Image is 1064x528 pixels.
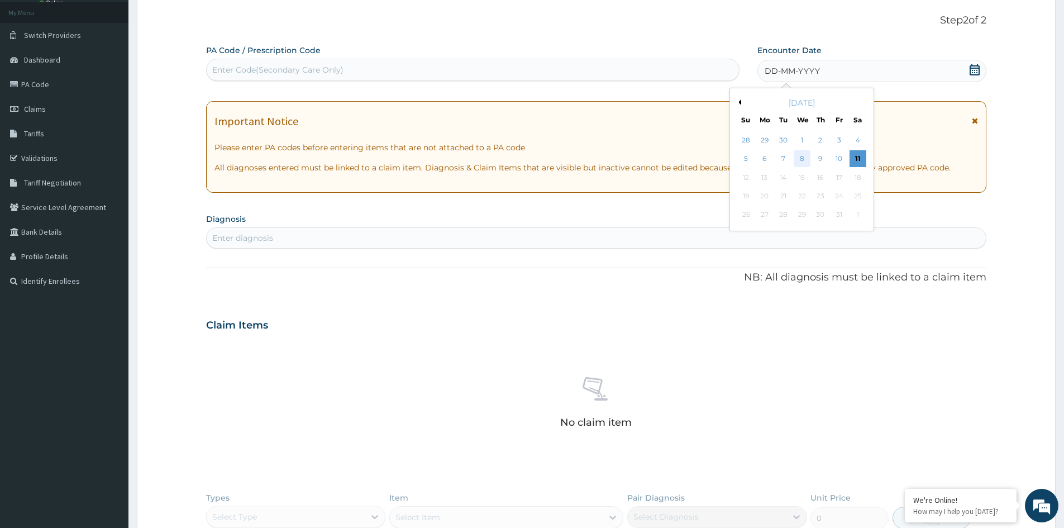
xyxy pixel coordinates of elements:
[831,207,848,223] div: Not available Friday, October 31st, 2025
[812,169,829,186] div: Not available Thursday, October 16th, 2025
[834,115,844,125] div: Fr
[212,232,273,244] div: Enter diagnosis
[738,151,755,168] div: Choose Sunday, October 5th, 2025
[58,63,188,77] div: Chat with us now
[850,132,866,149] div: Choose Saturday, October 4th, 2025
[794,151,810,168] div: Choose Wednesday, October 8th, 2025
[206,270,986,285] p: NB: All diagnosis must be linked to a claim item
[214,115,298,127] h1: Important Notice
[24,178,81,188] span: Tariff Negotiation
[206,213,246,225] label: Diagnosis
[775,151,792,168] div: Choose Tuesday, October 7th, 2025
[24,55,60,65] span: Dashboard
[65,141,154,254] span: We're online!
[794,132,810,149] div: Choose Wednesday, October 1st, 2025
[738,188,755,204] div: Not available Sunday, October 19th, 2025
[738,169,755,186] div: Not available Sunday, October 12th, 2025
[24,30,81,40] span: Switch Providers
[913,495,1008,505] div: We're Online!
[756,151,773,168] div: Choose Monday, October 6th, 2025
[734,97,869,108] div: [DATE]
[794,169,810,186] div: Not available Wednesday, October 15th, 2025
[775,207,792,223] div: Not available Tuesday, October 28th, 2025
[756,188,773,204] div: Not available Monday, October 20th, 2025
[756,207,773,223] div: Not available Monday, October 27th, 2025
[756,132,773,149] div: Choose Monday, September 29th, 2025
[183,6,210,32] div: Minimize live chat window
[850,207,866,223] div: Not available Saturday, November 1st, 2025
[812,207,829,223] div: Not available Thursday, October 30th, 2025
[738,207,755,223] div: Not available Sunday, October 26th, 2025
[21,56,45,84] img: d_794563401_company_1708531726252_794563401
[757,45,822,56] label: Encounter Date
[797,115,807,125] div: We
[24,129,44,139] span: Tariffs
[206,320,268,332] h3: Claim Items
[206,45,321,56] label: PA Code / Prescription Code
[212,64,343,75] div: Enter Code(Secondary Care Only)
[850,188,866,204] div: Not available Saturday, October 25th, 2025
[6,305,213,344] textarea: Type your message and hit 'Enter'
[775,169,792,186] div: Not available Tuesday, October 14th, 2025
[913,507,1008,516] p: How may I help you today?
[206,15,986,27] p: Step 2 of 2
[760,115,770,125] div: Mo
[831,169,848,186] div: Not available Friday, October 17th, 2025
[812,151,829,168] div: Choose Thursday, October 9th, 2025
[831,132,848,149] div: Choose Friday, October 3rd, 2025
[831,151,848,168] div: Choose Friday, October 10th, 2025
[831,188,848,204] div: Not available Friday, October 24th, 2025
[214,142,978,153] p: Please enter PA codes before entering items that are not attached to a PA code
[794,207,810,223] div: Not available Wednesday, October 29th, 2025
[214,162,978,173] p: All diagnoses entered must be linked to a claim item. Diagnosis & Claim Items that are visible bu...
[850,169,866,186] div: Not available Saturday, October 18th, 2025
[736,99,741,105] button: Previous Month
[812,132,829,149] div: Choose Thursday, October 2nd, 2025
[816,115,826,125] div: Th
[779,115,788,125] div: Tu
[756,169,773,186] div: Not available Monday, October 13th, 2025
[560,417,632,428] p: No claim item
[853,115,863,125] div: Sa
[741,115,751,125] div: Su
[24,104,46,114] span: Claims
[775,132,792,149] div: Choose Tuesday, September 30th, 2025
[812,188,829,204] div: Not available Thursday, October 23rd, 2025
[775,188,792,204] div: Not available Tuesday, October 21st, 2025
[850,151,866,168] div: Choose Saturday, October 11th, 2025
[794,188,810,204] div: Not available Wednesday, October 22nd, 2025
[737,131,867,225] div: month 2025-10
[765,65,820,77] span: DD-MM-YYYY
[738,132,755,149] div: Choose Sunday, September 28th, 2025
